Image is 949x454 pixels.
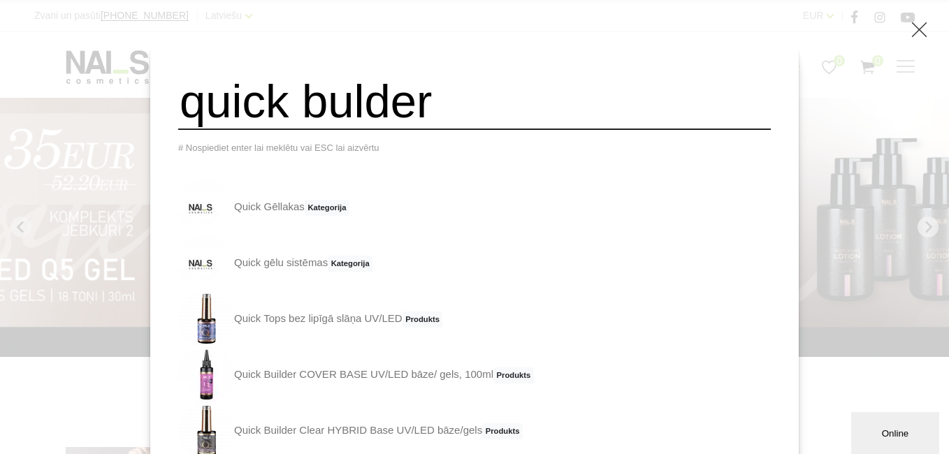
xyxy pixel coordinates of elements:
[178,347,534,403] a: Quick Builder COVER BASE UV/LED bāze/ gels, 100mlProdukts
[328,256,372,272] span: Kategorija
[178,142,379,153] span: # Nospiediet enter lai meklētu vai ESC lai aizvērtu
[178,180,349,235] a: Quick GēllakasKategorija
[482,423,523,440] span: Produkts
[403,312,443,328] span: Produkts
[851,409,942,454] iframe: chat widget
[493,367,534,384] span: Produkts
[305,200,349,217] span: Kategorija
[178,73,771,130] input: Meklēt produktus ...
[178,291,442,347] a: Quick Tops bez lipīgā slāņa UV/LEDProdukts
[178,235,372,291] a: Quick gēlu sistēmasKategorija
